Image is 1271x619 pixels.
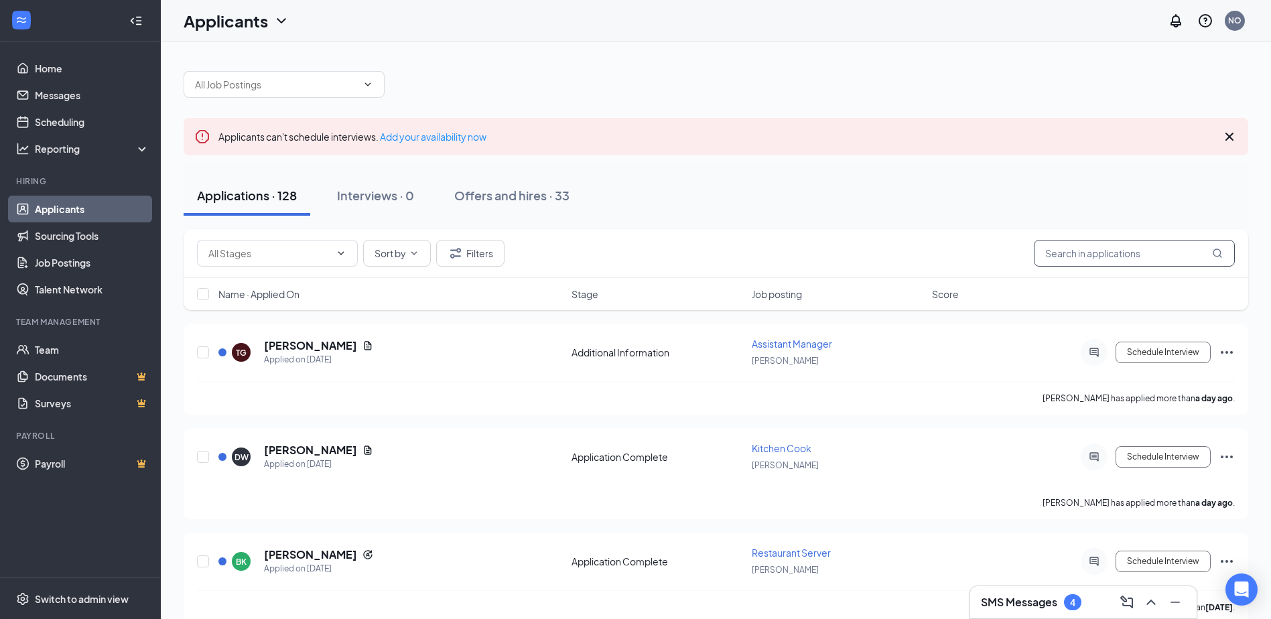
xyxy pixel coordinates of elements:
div: Open Intercom Messenger [1225,573,1258,606]
div: Application Complete [572,450,744,464]
div: BK [236,556,247,567]
svg: ChevronUp [1143,594,1159,610]
a: Home [35,55,149,82]
p: [PERSON_NAME] has applied more than . [1043,393,1235,404]
div: Applied on [DATE] [264,353,373,366]
svg: Analysis [16,142,29,155]
p: [PERSON_NAME] has applied more than . [1043,497,1235,508]
div: 4 [1070,597,1075,608]
span: Kitchen Cook [752,442,811,454]
div: Team Management [16,316,147,328]
div: Payroll [16,430,147,441]
span: [PERSON_NAME] [752,460,819,470]
svg: Notifications [1168,13,1184,29]
a: Applicants [35,196,149,222]
div: Hiring [16,176,147,187]
svg: ActiveChat [1086,556,1102,567]
svg: Settings [16,592,29,606]
button: Minimize [1164,592,1186,613]
svg: Filter [448,245,464,261]
h5: [PERSON_NAME] [264,443,357,458]
div: Reporting [35,142,150,155]
svg: QuestionInfo [1197,13,1213,29]
a: Sourcing Tools [35,222,149,249]
button: Schedule Interview [1116,446,1211,468]
svg: Ellipses [1219,553,1235,569]
h5: [PERSON_NAME] [264,338,357,353]
a: Job Postings [35,249,149,276]
input: All Stages [208,246,330,261]
svg: ActiveChat [1086,452,1102,462]
span: Assistant Manager [752,338,832,350]
svg: ChevronDown [336,248,346,259]
svg: Cross [1221,129,1237,145]
span: Applicants can't schedule interviews. [218,131,486,143]
svg: ActiveChat [1086,347,1102,358]
span: Job posting [752,287,802,301]
span: Name · Applied On [218,287,299,301]
a: Messages [35,82,149,109]
h5: [PERSON_NAME] [264,547,357,562]
span: Score [932,287,959,301]
svg: Document [362,445,373,456]
svg: ChevronDown [273,13,289,29]
svg: Collapse [129,14,143,27]
div: TG [236,347,247,358]
input: Search in applications [1034,240,1235,267]
div: Application Complete [572,555,744,568]
a: DocumentsCrown [35,363,149,390]
b: a day ago [1195,393,1233,403]
a: Team [35,336,149,363]
svg: ComposeMessage [1119,594,1135,610]
h3: SMS Messages [981,595,1057,610]
a: PayrollCrown [35,450,149,477]
input: All Job Postings [195,77,357,92]
svg: ChevronDown [409,248,419,259]
a: Scheduling [35,109,149,135]
svg: MagnifyingGlass [1212,248,1223,259]
a: SurveysCrown [35,390,149,417]
svg: Error [194,129,210,145]
span: [PERSON_NAME] [752,356,819,366]
div: Applied on [DATE] [264,458,373,471]
svg: Minimize [1167,594,1183,610]
span: [PERSON_NAME] [752,565,819,575]
svg: Ellipses [1219,344,1235,360]
button: Schedule Interview [1116,551,1211,572]
span: Stage [572,287,598,301]
b: a day ago [1195,498,1233,508]
div: NO [1228,15,1242,26]
svg: WorkstreamLogo [15,13,28,27]
button: ChevronUp [1140,592,1162,613]
svg: Ellipses [1219,449,1235,465]
button: Sort byChevronDown [363,240,431,267]
h1: Applicants [184,9,268,32]
svg: Reapply [362,549,373,560]
div: Switch to admin view [35,592,129,606]
button: Filter Filters [436,240,505,267]
button: ComposeMessage [1116,592,1138,613]
div: Offers and hires · 33 [454,187,570,204]
svg: Document [362,340,373,351]
span: Sort by [375,249,406,258]
a: Talent Network [35,276,149,303]
svg: ChevronDown [362,79,373,90]
div: Applied on [DATE] [264,562,373,575]
b: [DATE] [1205,602,1233,612]
button: Schedule Interview [1116,342,1211,363]
div: Interviews · 0 [337,187,414,204]
div: DW [235,452,249,463]
a: Add your availability now [380,131,486,143]
span: Restaurant Server [752,547,831,559]
div: Additional Information [572,346,744,359]
div: Applications · 128 [197,187,297,204]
